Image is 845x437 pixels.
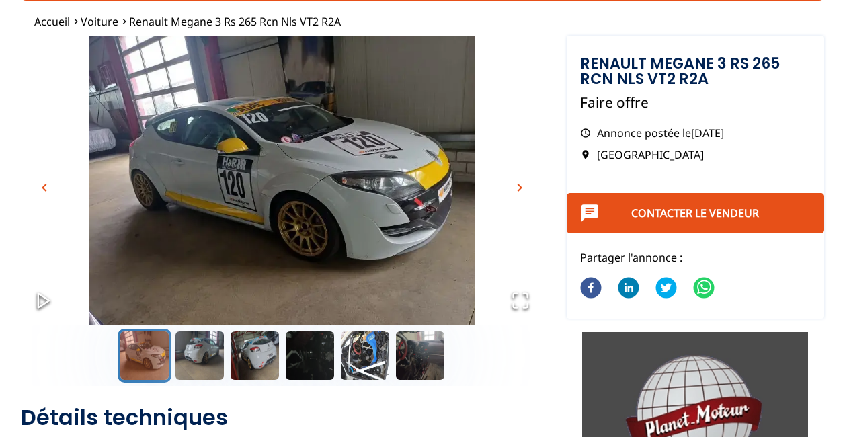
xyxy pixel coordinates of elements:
a: Renault Megane 3 rs 265 Rcn Nls VT2 R2A [129,14,341,29]
button: whatsapp [693,268,715,309]
h1: Renault Megane 3 rs 265 Rcn Nls VT2 R2A [580,56,810,86]
span: chevron_left [36,180,52,196]
a: Accueil [34,14,70,29]
p: Faire offre [580,93,810,112]
p: Partager l'annonce : [580,250,810,265]
span: chevron_right [512,180,528,196]
h2: Détails techniques [21,404,542,431]
button: linkedin [618,268,639,309]
button: Go to Slide 6 [393,329,447,383]
a: Voiture [81,14,118,29]
button: Go to Slide 1 [118,329,171,383]
a: Contacter le vendeur [631,206,759,221]
button: chevron_right [510,177,530,198]
button: Open Fullscreen [497,278,543,325]
div: Thumbnail Navigation [21,329,542,383]
button: Go to Slide 5 [338,329,392,383]
button: twitter [655,268,677,309]
p: [GEOGRAPHIC_DATA] [580,147,810,162]
p: Annonce postée le [DATE] [580,126,810,141]
button: Contacter le vendeur [567,193,823,233]
button: Go to Slide 3 [228,329,282,383]
div: Go to Slide 1 [21,36,542,325]
button: Go to Slide 4 [283,329,337,383]
img: image [21,36,542,325]
button: chevron_left [34,177,54,198]
button: facebook [580,268,602,309]
button: Go to Slide 2 [173,329,227,383]
button: Play or Pause Slideshow [21,278,67,325]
